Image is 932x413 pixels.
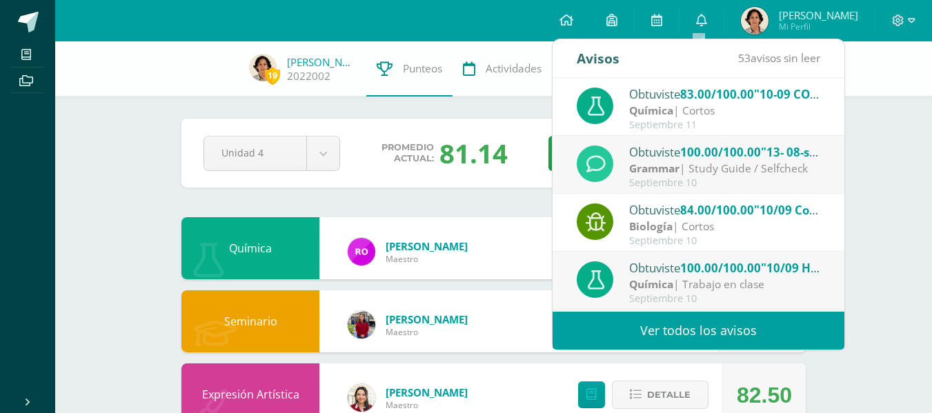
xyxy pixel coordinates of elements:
a: [PERSON_NAME] [386,312,468,326]
div: | Cortos [629,219,821,234]
a: Ver todos los avisos [553,312,844,350]
img: 84c4a7923b0c036d246bba4ed201b3fa.png [249,54,277,81]
span: [PERSON_NAME] [779,8,858,22]
span: 19 [265,67,280,84]
span: Maestro [386,399,468,411]
a: Descargar boleta [548,136,784,171]
span: 100.00/100.00 [680,260,761,276]
button: Detalle [612,381,708,409]
strong: Química [629,276,673,292]
div: Seminario [181,290,319,352]
span: Maestro [386,253,468,265]
img: 08228f36aa425246ac1f75ab91e507c5.png [348,238,375,265]
strong: Química [629,103,673,118]
span: Detalle [647,382,691,407]
div: 81.14 [439,135,508,171]
div: | Cortos [629,103,821,119]
div: Avisos [577,39,619,77]
img: 84c4a7923b0c036d246bba4ed201b3fa.png [741,7,769,34]
a: Actividades [453,41,552,97]
span: 83.00/100.00 [680,86,754,102]
span: Punteos [403,61,442,76]
a: Unidad 4 [204,137,339,170]
span: Unidad 4 [221,137,289,169]
span: 100.00/100.00 [680,144,761,160]
div: | Study Guide / Selfcheck [629,161,821,177]
span: avisos sin leer [738,50,820,66]
img: e1f0730b59be0d440f55fb027c9eff26.png [348,311,375,339]
span: Promedio actual: [381,142,434,164]
a: 2022002 [287,69,330,83]
span: "10/09 Corto 2" [754,202,842,218]
a: [PERSON_NAME] [386,385,468,399]
div: Química [181,217,319,279]
span: 84.00/100.00 [680,202,754,218]
a: Trayectoria [552,41,652,97]
span: 53 [738,50,751,66]
div: Obtuviste en [629,201,821,219]
span: Actividades [486,61,542,76]
div: Septiembre 10 [629,235,821,247]
div: Septiembre 10 [629,293,821,305]
div: | Trabajo en clase [629,276,821,292]
a: [PERSON_NAME] [287,55,356,69]
strong: Grammar [629,161,680,176]
span: Maestro [386,326,468,338]
div: Obtuviste en [629,143,821,161]
div: Septiembre 10 [629,177,821,189]
div: Obtuviste en [629,85,821,103]
a: Punteos [366,41,453,97]
span: "10-09 CORTO No. 2" [754,86,871,102]
span: Mi Perfil [779,21,858,32]
div: Septiembre 11 [629,119,821,131]
div: Obtuviste en [629,259,821,276]
strong: Biología [629,219,673,234]
a: [PERSON_NAME] [386,239,468,253]
img: 08cdfe488ee6e762f49c3a355c2599e7.png [348,384,375,412]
